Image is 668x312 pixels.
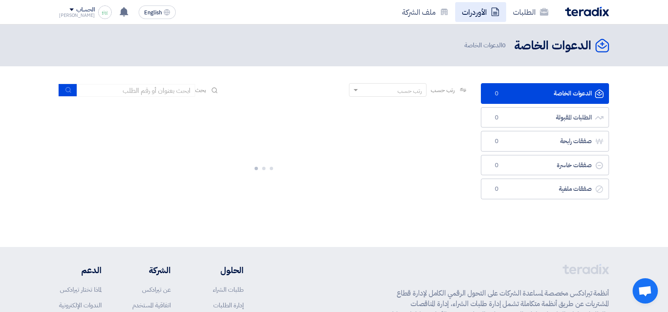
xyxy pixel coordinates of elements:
span: 0 [491,137,502,146]
span: 0 [491,161,502,170]
a: صفقات ملغية0 [481,179,609,199]
span: 0 [491,90,502,98]
input: ابحث بعنوان أو رقم الطلب [77,84,195,97]
span: رتب حسب [431,86,455,95]
a: عن تيرادكس [142,285,171,294]
img: Teradix logo [565,7,609,16]
a: الطلبات [506,2,555,22]
a: صفقات خاسرة0 [481,155,609,176]
span: 0 [491,114,502,122]
a: الدعوات الخاصة0 [481,83,609,104]
span: بحث [195,86,206,95]
li: الدعم [59,264,102,277]
h2: الدعوات الخاصة [514,38,591,54]
a: طلبات الشراء [213,285,244,294]
a: لماذا تختار تيرادكس [60,285,102,294]
li: الشركة [127,264,171,277]
li: الحلول [196,264,244,277]
div: [PERSON_NAME] [59,13,95,18]
div: الحساب [76,6,94,14]
a: صفقات رابحة0 [481,131,609,152]
a: Open chat [633,278,658,304]
span: 0 [502,41,506,50]
a: ملف الشركة [395,2,455,22]
a: اتفاقية المستخدم [132,301,171,310]
div: رتب حسب [397,87,422,95]
a: إدارة الطلبات [213,301,244,310]
button: English [139,5,176,19]
img: images_1756193300225.png [98,5,112,19]
a: الطلبات المقبولة0 [481,107,609,128]
span: الدعوات الخاصة [464,41,507,50]
a: الأوردرات [455,2,506,22]
span: English [144,10,162,16]
span: 0 [491,185,502,193]
a: الندوات الإلكترونية [59,301,102,310]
